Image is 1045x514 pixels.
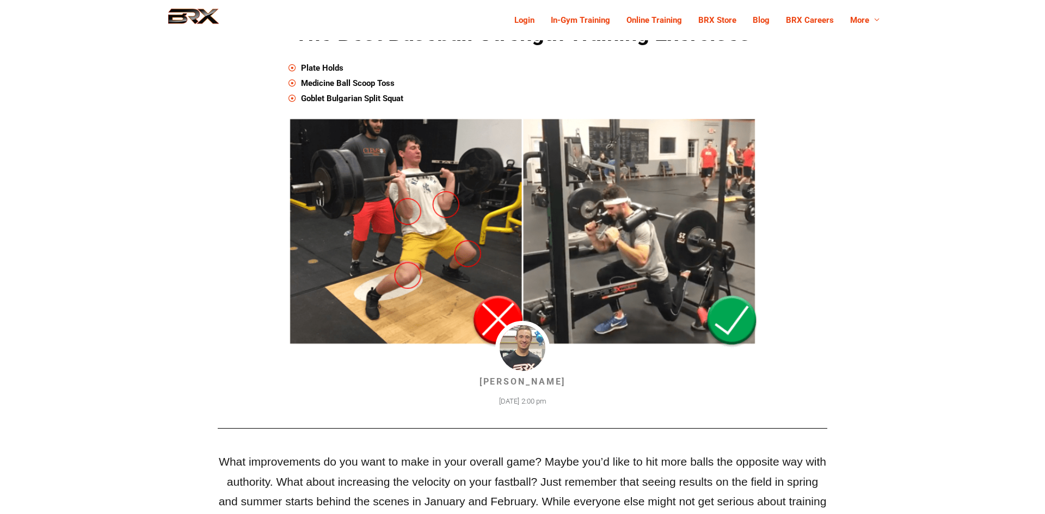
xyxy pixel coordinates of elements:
[298,91,403,107] span: Goblet Bulgarian Split Squat
[778,4,842,36] a: BRX Careers
[506,4,543,36] a: Login
[495,321,550,375] img: brooks
[690,4,745,36] a: BRX Store
[298,61,343,76] span: Plate Holds
[521,395,546,408] li: 2:00 pm
[499,395,519,408] li: [DATE]
[842,4,888,36] a: More
[288,23,757,45] h1: The Best Baseball Strength Training Exercises
[288,117,757,349] img: bad-and-good-form-1
[288,375,757,388] h4: [PERSON_NAME]
[498,4,888,36] div: Navigation Menu
[745,4,778,36] a: Blog
[543,4,618,36] a: In-Gym Training
[298,76,395,91] span: Medicine Ball Scoop Toss
[158,8,229,32] img: BRX Performance
[618,4,690,36] a: Online Training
